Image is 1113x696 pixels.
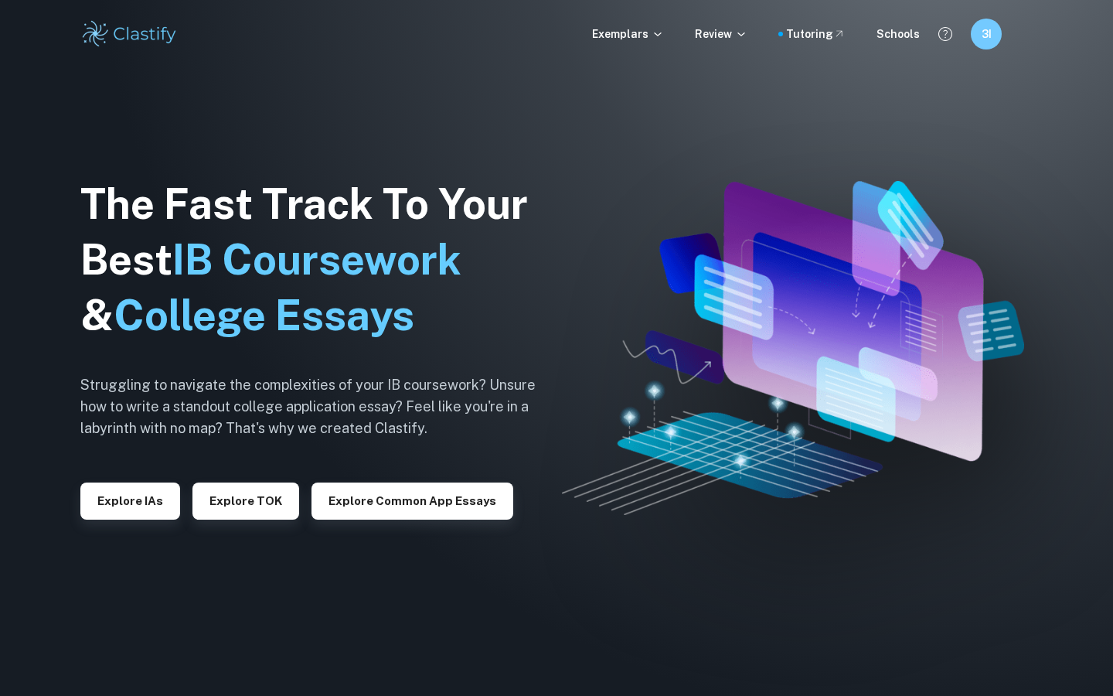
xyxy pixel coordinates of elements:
a: Explore Common App essays [311,493,513,507]
span: IB Coursework [172,235,461,284]
button: 3I [971,19,1002,49]
button: Explore TOK [192,483,299,520]
button: Explore Common App essays [311,483,513,520]
span: College Essays [114,291,414,339]
a: Tutoring [786,26,846,43]
p: Exemplars [592,26,664,43]
a: Schools [876,26,920,43]
a: Explore TOK [192,493,299,507]
img: Clastify hero [562,181,1024,515]
h1: The Fast Track To Your Best & [80,176,560,343]
button: Help and Feedback [932,21,958,47]
h6: 3I [978,26,996,43]
a: Explore IAs [80,493,180,507]
button: Explore IAs [80,483,180,520]
p: Review [695,26,747,43]
img: Clastify logo [80,19,179,49]
h6: Struggling to navigate the complexities of your IB coursework? Unsure how to write a standout col... [80,374,560,439]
